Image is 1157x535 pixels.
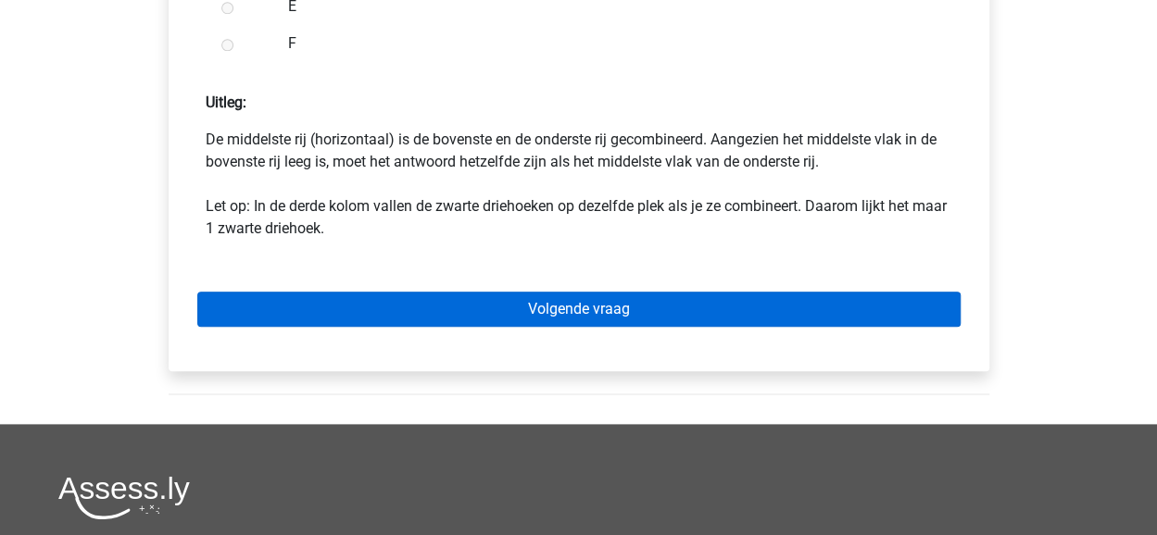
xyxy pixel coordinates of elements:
label: F [288,32,929,55]
strong: Uitleg: [206,93,246,111]
img: Assessly logo [58,476,190,519]
p: De middelste rij (horizontaal) is de bovenste en de onderste rij gecombineerd. Aangezien het midd... [206,129,952,240]
a: Volgende vraag [197,292,961,327]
